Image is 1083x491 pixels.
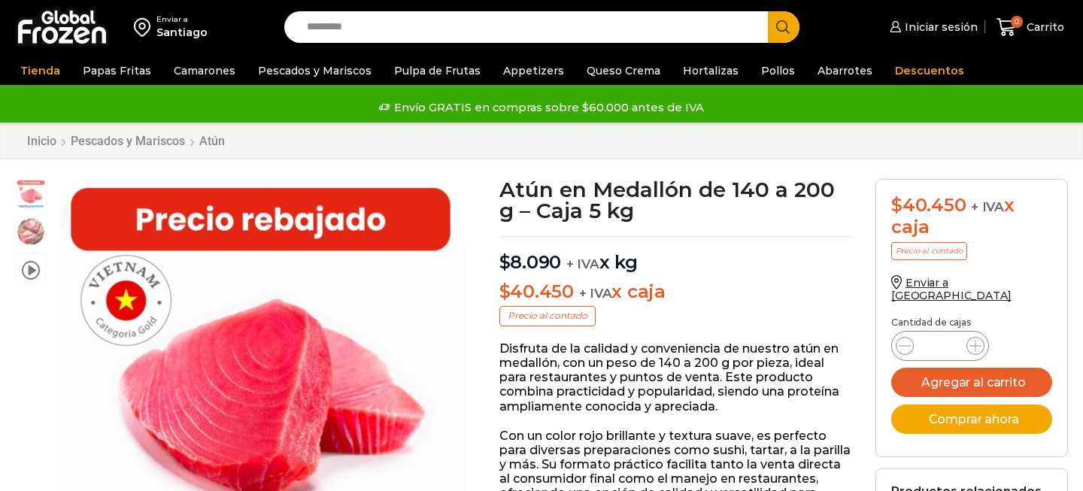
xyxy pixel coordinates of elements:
[250,56,379,85] a: Pescados y Mariscos
[499,281,854,303] p: x caja
[16,180,46,210] span: atun medallon
[16,217,46,247] span: foto plato atun
[75,56,159,85] a: Papas Fritas
[891,276,1012,302] a: Enviar a [GEOGRAPHIC_DATA]
[156,14,208,25] div: Enviar a
[166,56,243,85] a: Camarones
[887,56,972,85] a: Descuentos
[156,25,208,40] div: Santiago
[891,242,967,260] p: Precio al contado
[566,256,599,271] span: + IVA
[499,179,854,221] h1: Atún en Medallón de 140 a 200 g – Caja 5 kg
[993,10,1068,45] a: 0 Carrito
[891,368,1052,397] button: Agregar al carrito
[26,134,57,148] a: Inicio
[499,280,574,302] bdi: 40.450
[1011,16,1023,28] span: 0
[499,280,511,302] span: $
[26,134,226,148] nav: Breadcrumb
[70,134,186,148] a: Pescados y Mariscos
[499,251,511,273] span: $
[754,56,802,85] a: Pollos
[579,56,668,85] a: Queso Crema
[891,194,966,216] bdi: 40.450
[971,199,1004,214] span: + IVA
[499,236,854,274] p: x kg
[579,286,612,301] span: + IVA
[886,12,978,42] a: Iniciar sesión
[891,405,1052,434] button: Comprar ahora
[499,251,562,273] bdi: 8.090
[499,341,854,414] p: Disfruta de la calidad y conveniencia de nuestro atún en medallón, con un peso de 140 a 200 g por...
[891,195,1052,238] div: x caja
[134,14,156,40] img: address-field-icon.svg
[387,56,488,85] a: Pulpa de Frutas
[199,134,226,148] a: Atún
[496,56,572,85] a: Appetizers
[675,56,746,85] a: Hortalizas
[901,20,978,35] span: Iniciar sesión
[768,11,799,43] button: Search button
[13,56,68,85] a: Tienda
[1023,20,1064,35] span: Carrito
[891,194,902,216] span: $
[499,306,596,326] p: Precio al contado
[926,335,954,356] input: Product quantity
[891,317,1052,328] p: Cantidad de cajas
[810,56,880,85] a: Abarrotes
